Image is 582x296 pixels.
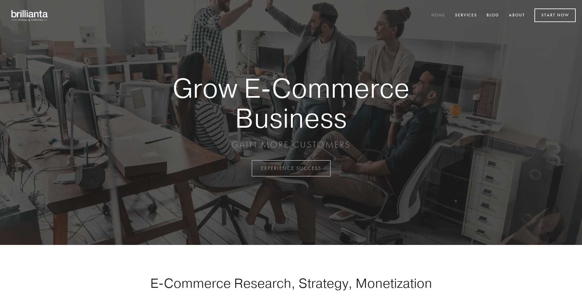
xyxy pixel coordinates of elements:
a: Services [451,10,481,21]
a: EXPERIENCE SUCCESS [252,160,331,177]
a: About [505,10,529,21]
strong: Grow E-Commerce Business [151,73,431,133]
a: Blog [482,10,503,21]
a: Home [427,10,449,21]
img: brillianta - research, strategy, marketing [6,6,54,25]
h1: E-Commerce Research, Strategy, Monetization [130,275,452,291]
a: Start Now [534,9,576,22]
p: GAIN MORE CUSTOMERS [151,139,431,150]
